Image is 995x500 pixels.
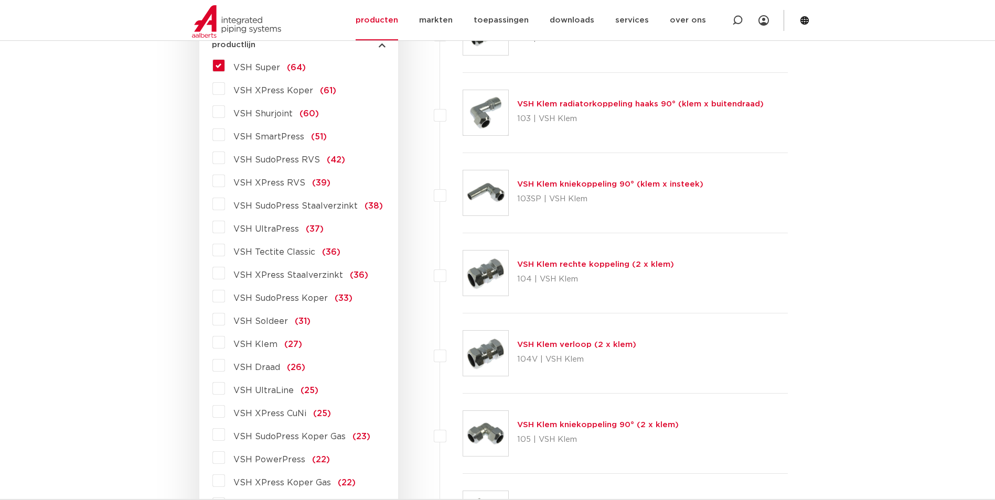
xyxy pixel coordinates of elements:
span: VSH Draad [233,363,280,372]
span: VSH XPress RVS [233,179,305,187]
span: VSH SudoPress Staalverzinkt [233,202,358,210]
a: VSH Klem radiatorkoppeling haaks 90° (klem x buitendraad) [517,100,764,108]
span: (36) [322,248,340,256]
span: (26) [287,363,305,372]
span: VSH UltraPress [233,225,299,233]
span: (23) [352,432,370,441]
span: (22) [312,455,330,464]
span: (38) [365,202,383,210]
span: (39) [312,179,330,187]
button: productlijn [212,41,386,49]
span: VSH XPress Staalverzinkt [233,271,343,279]
a: VSH Klem verloop (2 x klem) [517,341,636,349]
span: VSH XPress CuNi [233,409,306,418]
span: (22) [338,479,356,487]
span: VSH Super [233,63,280,72]
img: Thumbnail for VSH Klem radiatorkoppeling haaks 90° (klem x buitendraad) [463,90,508,135]
span: VSH Klem [233,340,277,349]
span: (31) [295,317,311,325]
span: (42) [327,156,345,164]
p: 104V | VSH Klem [517,351,636,368]
a: VSH Klem kniekoppeling 90° (klem x insteek) [517,180,703,188]
span: (64) [287,63,306,72]
span: (25) [313,409,331,418]
span: (36) [350,271,368,279]
a: VSH Klem rechte koppeling (2 x klem) [517,260,674,268]
p: 104 | VSH Klem [517,271,674,288]
span: VSH SmartPress [233,133,304,141]
span: (25) [301,386,318,395]
span: VSH PowerPress [233,455,305,464]
img: Thumbnail for VSH Klem rechte koppeling (2 x klem) [463,251,508,296]
span: VSH XPress Koper [233,86,313,95]
span: productlijn [212,41,255,49]
p: 105 | VSH Klem [517,431,679,448]
span: VSH XPress Koper Gas [233,479,331,487]
span: (37) [306,225,324,233]
span: (61) [320,86,336,95]
span: VSH SudoPress RVS [233,156,320,164]
span: VSH Soldeer [233,317,288,325]
span: (33) [335,294,352,302]
img: Thumbnail for VSH Klem verloop (2 x klem) [463,331,508,376]
span: (27) [284,340,302,349]
span: (60) [299,110,319,118]
span: VSH Tectite Classic [233,248,315,256]
span: VSH UltraLine [233,386,294,395]
span: VSH SudoPress Koper Gas [233,432,346,441]
img: Thumbnail for VSH Klem kniekoppeling 90° (2 x klem) [463,411,508,456]
p: 103 | VSH Klem [517,111,764,127]
p: 103SP | VSH Klem [517,191,703,208]
a: VSH Klem kniekoppeling 90° (2 x klem) [517,421,679,429]
span: (51) [311,133,327,141]
span: VSH Shurjoint [233,110,293,118]
img: Thumbnail for VSH Klem kniekoppeling 90° (klem x insteek) [463,170,508,215]
span: VSH SudoPress Koper [233,294,328,302]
